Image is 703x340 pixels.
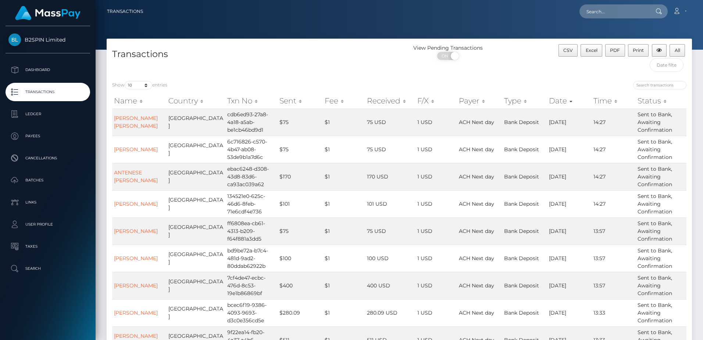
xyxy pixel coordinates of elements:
[502,272,547,299] td: Bank Deposit
[167,93,225,108] th: Country: activate to sort column ascending
[581,44,602,57] button: Excel
[459,173,494,180] span: ACH Next day
[15,6,81,20] img: MassPay Logo
[6,105,90,123] a: Ledger
[8,241,87,252] p: Taxes
[323,136,365,163] td: $1
[547,217,591,245] td: [DATE]
[114,282,158,289] a: [PERSON_NAME]
[636,190,686,217] td: Sent to Bank, Awaiting Confirmation
[278,299,323,326] td: $280.09
[592,136,636,163] td: 14:27
[592,109,636,136] td: 14:27
[502,136,547,163] td: Bank Deposit
[225,136,278,163] td: 6c716826-c570-4b47-ab08-53de9b1a7d6c
[547,190,591,217] td: [DATE]
[6,237,90,256] a: Taxes
[675,47,680,53] span: All
[114,201,158,207] a: [PERSON_NAME]
[502,299,547,326] td: Bank Deposit
[8,219,87,230] p: User Profile
[365,245,415,272] td: 100 USD
[365,272,415,299] td: 400 USD
[323,299,365,326] td: $1
[592,272,636,299] td: 13:57
[8,131,87,142] p: Payees
[547,299,591,326] td: [DATE]
[457,93,502,108] th: Payer: activate to sort column ascending
[8,153,87,164] p: Cancellations
[459,146,494,153] span: ACH Next day
[610,47,620,53] span: PDF
[6,127,90,145] a: Payees
[415,272,457,299] td: 1 USD
[167,217,225,245] td: [GEOGRAPHIC_DATA]
[125,81,152,89] select: Showentries
[633,81,686,89] input: Search transactions
[547,109,591,136] td: [DATE]
[114,228,158,234] a: [PERSON_NAME]
[633,47,644,53] span: Print
[652,44,667,57] button: Column visibility
[502,109,547,136] td: Bank Deposit
[167,136,225,163] td: [GEOGRAPHIC_DATA]
[415,136,457,163] td: 1 USD
[225,163,278,190] td: ebac6248-d308-43d8-83d6-ca93ac039a62
[415,163,457,190] td: 1 USD
[225,109,278,136] td: cdb6ed93-27a8-4a18-a5ab-be1cb46bd9d1
[8,33,21,46] img: B2SPIN Limited
[114,309,158,316] a: [PERSON_NAME]
[650,58,684,72] input: Date filter
[399,44,497,52] div: View Pending Transactions
[502,93,547,108] th: Type: activate to sort column ascending
[415,109,457,136] td: 1 USD
[112,93,167,108] th: Name: activate to sort column ascending
[6,193,90,212] a: Links
[547,136,591,163] td: [DATE]
[323,272,365,299] td: $1
[459,201,494,207] span: ACH Next day
[547,272,591,299] td: [DATE]
[323,163,365,190] td: $1
[323,190,365,217] td: $1
[365,299,415,326] td: 280.09 USD
[502,190,547,217] td: Bank Deposit
[6,215,90,234] a: User Profile
[592,93,636,108] th: Time: activate to sort column ascending
[415,299,457,326] td: 1 USD
[547,163,591,190] td: [DATE]
[502,217,547,245] td: Bank Deposit
[8,175,87,186] p: Batches
[365,109,415,136] td: 75 USD
[167,109,225,136] td: [GEOGRAPHIC_DATA]
[563,47,573,53] span: CSV
[670,44,685,57] button: All
[6,61,90,79] a: Dashboard
[225,93,278,108] th: Txn No: activate to sort column ascending
[114,169,158,184] a: ANTENESE [PERSON_NAME]
[459,309,494,316] span: ACH Next day
[225,245,278,272] td: bd9be72a-b7c4-481d-9ad2-80ddab62922b
[547,245,591,272] td: [DATE]
[114,115,158,129] a: [PERSON_NAME] [PERSON_NAME]
[365,93,415,108] th: Received: activate to sort column ascending
[167,190,225,217] td: [GEOGRAPHIC_DATA]
[459,228,494,234] span: ACH Next day
[167,245,225,272] td: [GEOGRAPHIC_DATA]
[415,217,457,245] td: 1 USD
[547,93,591,108] th: Date: activate to sort column ascending
[365,217,415,245] td: 75 USD
[459,119,494,125] span: ACH Next day
[6,149,90,167] a: Cancellations
[8,86,87,98] p: Transactions
[502,163,547,190] td: Bank Deposit
[636,163,686,190] td: Sent to Bank, Awaiting Confirmation
[636,299,686,326] td: Sent to Bank, Awaiting Confirmation
[628,44,649,57] button: Print
[6,83,90,101] a: Transactions
[167,299,225,326] td: [GEOGRAPHIC_DATA]
[225,299,278,326] td: bcec6f19-9386-4093-9693-d3c0e356cd5e
[586,47,597,53] span: Excel
[278,163,323,190] td: $170
[278,109,323,136] td: $75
